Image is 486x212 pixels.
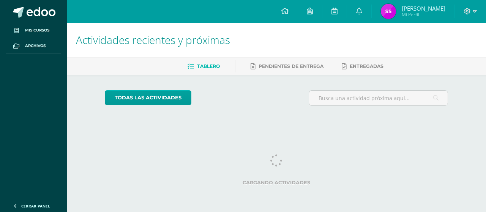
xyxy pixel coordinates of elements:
[6,23,61,38] a: Mis cursos
[105,180,448,185] label: Cargando actividades
[6,38,61,54] a: Archivos
[25,43,46,49] span: Archivos
[350,63,383,69] span: Entregadas
[21,203,50,209] span: Cerrar panel
[402,11,445,18] span: Mi Perfil
[25,27,49,33] span: Mis cursos
[402,5,445,12] span: [PERSON_NAME]
[76,33,230,47] span: Actividades recientes y próximas
[105,90,191,105] a: todas las Actividades
[197,63,220,69] span: Tablero
[251,60,323,72] a: Pendientes de entrega
[381,4,396,19] img: 497361e361672ec9b821094dc0b62028.png
[342,60,383,72] a: Entregadas
[188,60,220,72] a: Tablero
[309,91,448,105] input: Busca una actividad próxima aquí...
[259,63,323,69] span: Pendientes de entrega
